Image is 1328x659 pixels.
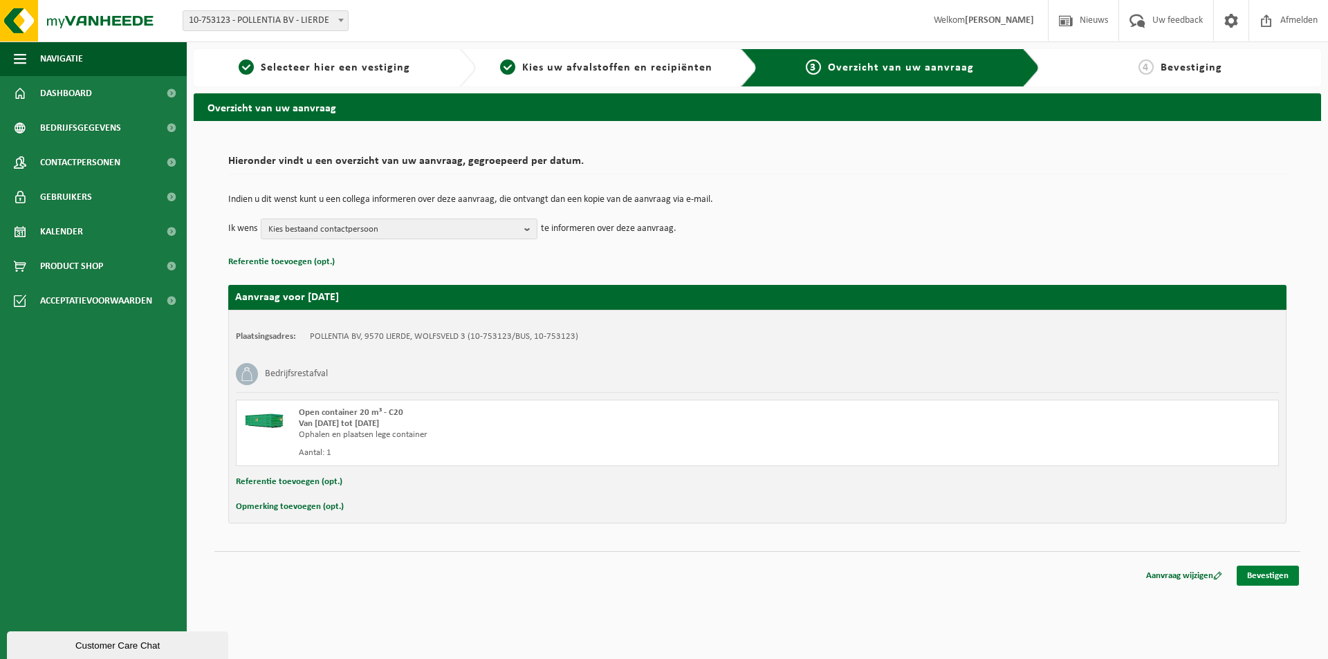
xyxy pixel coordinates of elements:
p: Ik wens [228,219,257,239]
span: Kies uw afvalstoffen en recipiënten [522,62,712,73]
a: 2Kies uw afvalstoffen en recipiënten [483,59,730,76]
iframe: chat widget [7,629,231,659]
span: Bevestiging [1161,62,1222,73]
span: Gebruikers [40,180,92,214]
p: Indien u dit wenst kunt u een collega informeren over deze aanvraag, die ontvangt dan een kopie v... [228,195,1286,205]
span: Kalender [40,214,83,249]
span: Acceptatievoorwaarden [40,284,152,318]
strong: [PERSON_NAME] [965,15,1034,26]
span: Selecteer hier een vestiging [261,62,410,73]
button: Opmerking toevoegen (opt.) [236,498,344,516]
a: Bevestigen [1237,566,1299,586]
span: Open container 20 m³ - C20 [299,408,403,417]
span: Navigatie [40,41,83,76]
td: POLLENTIA BV, 9570 LIERDE, WOLFSVELD 3 (10-753123/BUS, 10-753123) [310,331,578,342]
h3: Bedrijfsrestafval [265,363,328,385]
button: Referentie toevoegen (opt.) [228,253,335,271]
div: Aantal: 1 [299,447,813,458]
strong: Van [DATE] tot [DATE] [299,419,379,428]
button: Referentie toevoegen (opt.) [236,473,342,491]
a: 1Selecteer hier een vestiging [201,59,448,76]
span: Contactpersonen [40,145,120,180]
span: Kies bestaand contactpersoon [268,219,519,240]
span: Overzicht van uw aanvraag [828,62,974,73]
h2: Hieronder vindt u een overzicht van uw aanvraag, gegroepeerd per datum. [228,156,1286,174]
span: 10-753123 - POLLENTIA BV - LIERDE [183,10,349,31]
p: te informeren over deze aanvraag. [541,219,676,239]
span: Bedrijfsgegevens [40,111,121,145]
h2: Overzicht van uw aanvraag [194,93,1321,120]
button: Kies bestaand contactpersoon [261,219,537,239]
img: HK-XC-20-GN-00.png [243,407,285,428]
span: 3 [806,59,821,75]
span: Product Shop [40,249,103,284]
strong: Aanvraag voor [DATE] [235,292,339,303]
span: Dashboard [40,76,92,111]
div: Ophalen en plaatsen lege container [299,429,813,440]
strong: Plaatsingsadres: [236,332,296,341]
span: 4 [1138,59,1154,75]
span: 1 [239,59,254,75]
a: Aanvraag wijzigen [1136,566,1233,586]
span: 2 [500,59,515,75]
span: 10-753123 - POLLENTIA BV - LIERDE [183,11,348,30]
